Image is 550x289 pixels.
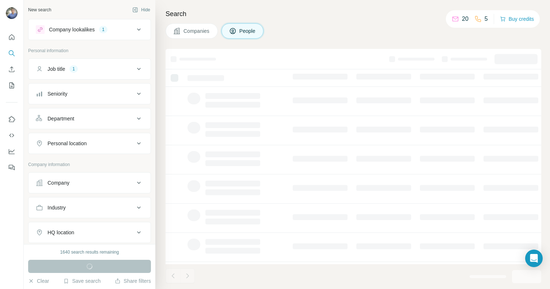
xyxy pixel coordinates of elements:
[48,140,87,147] div: Personal location
[29,60,151,78] button: Job title1
[28,277,49,285] button: Clear
[29,21,151,38] button: Company lookalikes1
[29,224,151,241] button: HQ location
[49,26,95,33] div: Company lookalikes
[239,27,256,35] span: People
[29,85,151,103] button: Seniority
[63,277,100,285] button: Save search
[6,161,18,174] button: Feedback
[48,179,69,186] div: Company
[48,65,65,73] div: Job title
[29,199,151,216] button: Industry
[500,14,534,24] button: Buy credits
[127,4,155,15] button: Hide
[166,9,541,19] h4: Search
[48,115,74,122] div: Department
[48,90,67,97] div: Seniority
[99,26,107,33] div: 1
[28,161,151,168] p: Company information
[60,249,119,255] div: 1640 search results remaining
[462,15,469,23] p: 20
[6,79,18,92] button: My lists
[69,66,78,72] div: 1
[485,15,488,23] p: 5
[48,204,66,211] div: Industry
[6,145,18,158] button: Dashboard
[6,129,18,142] button: Use Surfe API
[525,250,543,267] div: Open Intercom Messenger
[48,229,74,236] div: HQ location
[28,47,151,54] p: Personal information
[6,31,18,44] button: Quick start
[28,7,51,13] div: New search
[183,27,210,35] span: Companies
[29,135,151,152] button: Personal location
[29,110,151,127] button: Department
[115,277,151,285] button: Share filters
[6,47,18,60] button: Search
[6,7,18,19] img: Avatar
[6,113,18,126] button: Use Surfe on LinkedIn
[29,174,151,192] button: Company
[6,63,18,76] button: Enrich CSV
